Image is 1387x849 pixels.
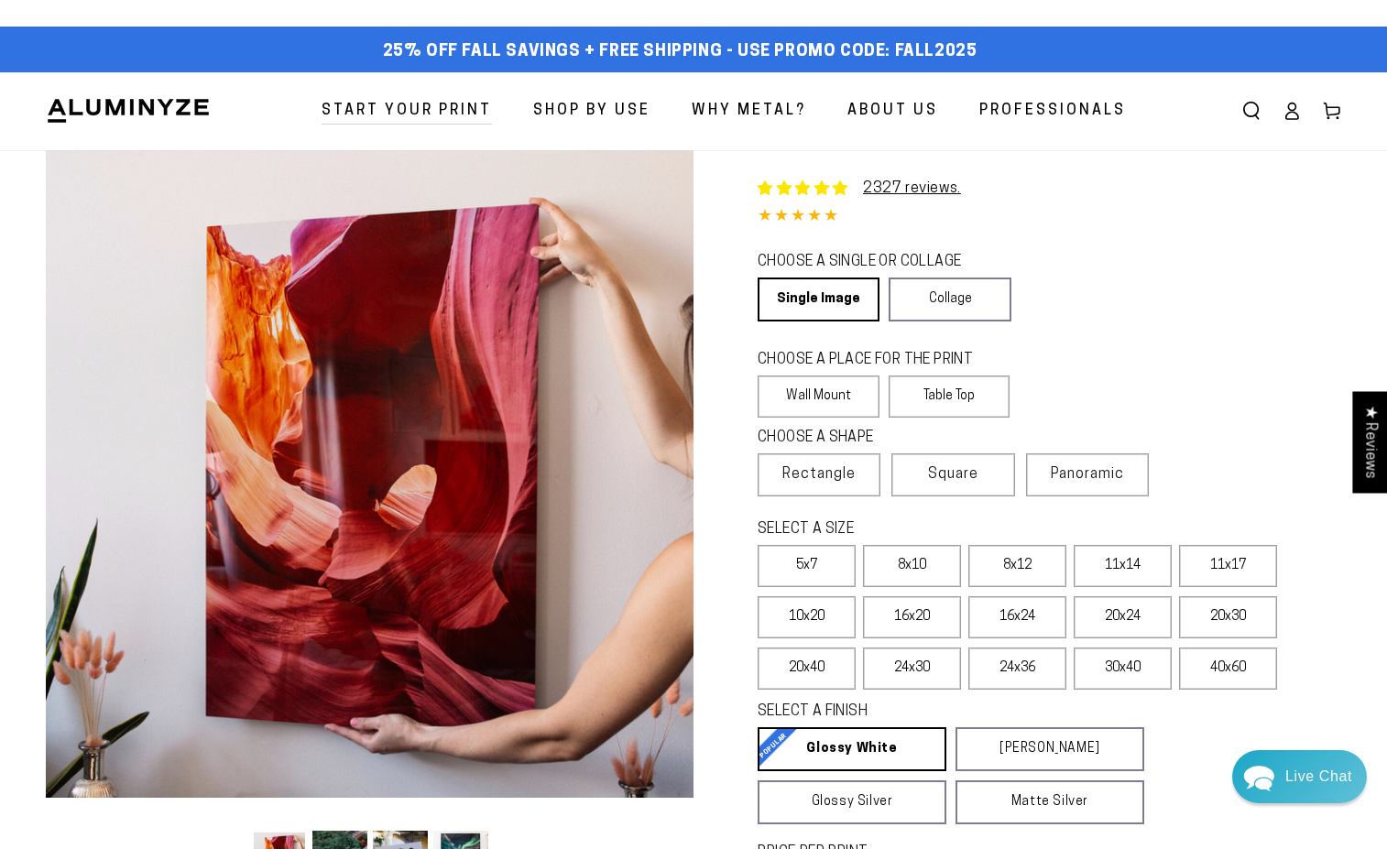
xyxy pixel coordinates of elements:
[782,463,856,485] span: Rectangle
[519,87,664,136] a: Shop By Use
[758,350,993,371] legend: CHOOSE A PLACE FOR THE PRINT
[758,252,994,273] legend: CHOOSE A SINGLE OR COLLAGE
[758,545,856,587] label: 5x7
[979,98,1126,125] span: Professionals
[1074,596,1172,638] label: 20x24
[847,98,938,125] span: About Us
[678,87,820,136] a: Why Metal?
[758,702,1100,723] legend: SELECT A FINISH
[1232,750,1367,803] div: Chat widget toggle
[956,727,1144,771] a: [PERSON_NAME]
[758,428,996,449] legend: CHOOSE A SHAPE
[758,727,946,771] a: Glossy White
[533,98,650,125] span: Shop By Use
[758,648,856,690] label: 20x40
[968,545,1066,587] label: 8x12
[966,87,1140,136] a: Professionals
[1352,391,1387,493] div: Click to open Judge.me floating reviews tab
[1179,596,1277,638] label: 20x30
[758,278,879,321] a: Single Image
[863,545,961,587] label: 8x10
[692,98,806,125] span: Why Metal?
[863,596,961,638] label: 16x20
[758,780,946,824] a: Glossy Silver
[1074,545,1172,587] label: 11x14
[758,596,856,638] label: 10x20
[968,648,1066,690] label: 24x36
[889,376,1010,418] label: Table Top
[956,780,1144,824] a: Matte Silver
[758,204,1341,231] div: 4.85 out of 5.0 stars
[1074,648,1172,690] label: 30x40
[928,463,978,485] span: Square
[46,97,211,125] img: Aluminyze
[863,648,961,690] label: 24x30
[308,87,506,136] a: Start Your Print
[968,596,1066,638] label: 16x24
[1179,545,1277,587] label: 11x17
[1051,467,1124,482] span: Panoramic
[383,42,977,62] span: 25% off FALL Savings + Free Shipping - Use Promo Code: FALL2025
[758,376,879,418] label: Wall Mount
[1285,750,1352,803] div: Contact Us Directly
[758,178,961,200] a: 2327 reviews.
[834,87,952,136] a: About Us
[322,98,492,125] span: Start Your Print
[758,519,1100,540] legend: SELECT A SIZE
[1179,648,1277,690] label: 40x60
[863,181,961,196] a: 2327 reviews.
[1231,91,1272,131] summary: Search our site
[889,278,1010,321] a: Collage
